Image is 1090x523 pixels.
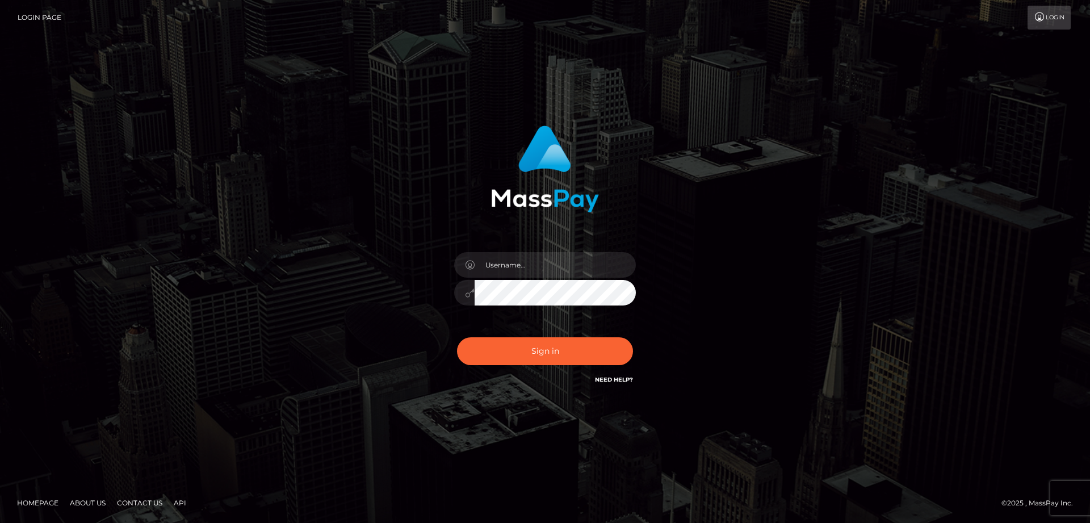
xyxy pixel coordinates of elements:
a: Homepage [12,494,63,512]
div: © 2025 , MassPay Inc. [1001,497,1081,509]
a: About Us [65,494,110,512]
a: Login [1028,6,1071,30]
button: Sign in [457,337,633,365]
a: Login Page [18,6,61,30]
a: Contact Us [112,494,167,512]
a: API [169,494,191,512]
img: MassPay Login [491,125,599,212]
a: Need Help? [595,376,633,383]
input: Username... [475,252,636,278]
